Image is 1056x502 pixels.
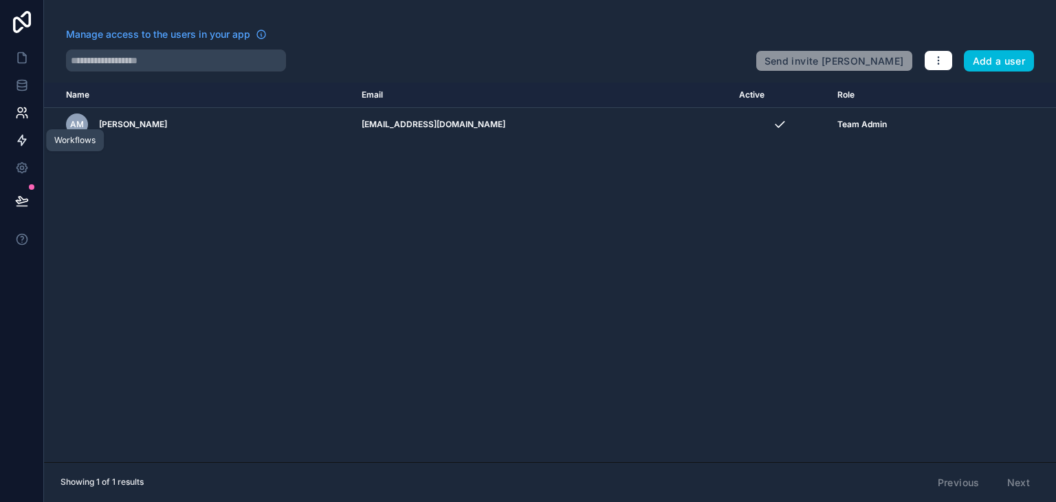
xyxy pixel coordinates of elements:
[54,135,96,146] div: Workflows
[837,119,887,130] span: Team Admin
[829,83,984,108] th: Role
[70,119,84,130] span: AM
[99,119,167,130] span: [PERSON_NAME]
[66,28,267,41] a: Manage access to the users in your app
[66,28,250,41] span: Manage access to the users in your app
[44,83,1056,462] div: scrollable content
[44,83,353,108] th: Name
[964,50,1035,72] button: Add a user
[60,477,144,488] span: Showing 1 of 1 results
[353,108,731,142] td: [EMAIL_ADDRESS][DOMAIN_NAME]
[353,83,731,108] th: Email
[731,83,830,108] th: Active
